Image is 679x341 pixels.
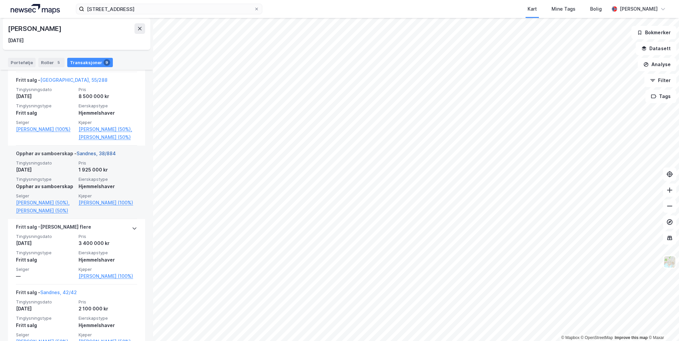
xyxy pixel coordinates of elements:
a: [PERSON_NAME] (50%), [79,125,137,133]
span: Selger [16,193,75,199]
a: Improve this map [615,335,648,340]
div: Kontrollprogram for chat [646,309,679,341]
a: Mapbox [561,335,579,340]
div: [DATE] [16,239,75,247]
div: Bolig [590,5,602,13]
div: Kart [528,5,537,13]
div: 3 400 000 kr [79,239,137,247]
div: Hjemmelshaver [79,109,137,117]
div: Fritt salg [16,109,75,117]
div: 8 500 000 kr [79,92,137,100]
a: [GEOGRAPHIC_DATA], 55/288 [40,77,108,83]
span: Eierskapstype [79,250,137,256]
div: Fritt salg [16,256,75,264]
div: [DATE] [16,305,75,313]
div: [DATE] [8,37,24,45]
span: Eierskapstype [79,103,137,109]
span: Eierskapstype [79,176,137,182]
span: Pris [79,160,137,166]
div: [DATE] [16,166,75,174]
button: Tags [645,90,676,103]
div: Fritt salg - [PERSON_NAME] flere [16,223,91,234]
a: Sandnes, 38/884 [77,151,116,156]
div: 9 [104,59,110,66]
a: [PERSON_NAME] (50%) [16,207,75,215]
a: [PERSON_NAME] (100%) [79,199,137,207]
span: Kjøper [79,267,137,272]
div: 1 925 000 kr [79,166,137,174]
a: [PERSON_NAME] (100%) [79,272,137,280]
span: Eierskapstype [79,315,137,321]
a: [PERSON_NAME] (100%) [16,125,75,133]
span: Tinglysningstype [16,176,75,182]
span: Tinglysningsdato [16,299,75,305]
div: Opphør av samboerskap [16,182,75,190]
div: Fritt salg - [16,288,77,299]
span: Selger [16,332,75,338]
input: Søk på adresse, matrikkel, gårdeiere, leietakere eller personer [84,4,254,14]
img: Z [663,256,676,268]
div: Hjemmelshaver [79,321,137,329]
span: Pris [79,299,137,305]
div: Fritt salg [16,321,75,329]
span: Kjøper [79,120,137,125]
a: OpenStreetMap [581,335,613,340]
span: Tinglysningstype [16,250,75,256]
span: Tinglysningsdato [16,160,75,166]
div: 2 100 000 kr [79,305,137,313]
span: Tinglysningsdato [16,234,75,239]
a: Sandnes, 42/42 [40,289,77,295]
span: Selger [16,120,75,125]
span: Pris [79,87,137,92]
div: Mine Tags [552,5,575,13]
div: Opphør av samboerskap - [16,150,116,160]
div: 5 [55,59,62,66]
span: Pris [79,234,137,239]
img: logo.a4113a55bc3d86da70a041830d287a7e.svg [11,4,60,14]
div: [PERSON_NAME] [620,5,658,13]
div: Hjemmelshaver [79,256,137,264]
div: [DATE] [16,92,75,100]
button: Analyse [638,58,676,71]
button: Datasett [636,42,676,55]
div: — [16,272,75,280]
span: Tinglysningstype [16,103,75,109]
a: [PERSON_NAME] (50%), [16,199,75,207]
div: Roller [38,58,65,67]
div: Fritt salg - [16,76,108,87]
button: Bokmerker [631,26,676,39]
div: Portefølje [8,58,36,67]
span: Kjøper [79,193,137,199]
button: Filter [644,74,676,87]
a: [PERSON_NAME] (50%) [79,133,137,141]
div: [PERSON_NAME] [8,23,63,34]
span: Tinglysningsdato [16,87,75,92]
iframe: Chat Widget [646,309,679,341]
span: Kjøper [79,332,137,338]
span: Tinglysningstype [16,315,75,321]
div: Transaksjoner [67,58,113,67]
div: Hjemmelshaver [79,182,137,190]
span: Selger [16,267,75,272]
